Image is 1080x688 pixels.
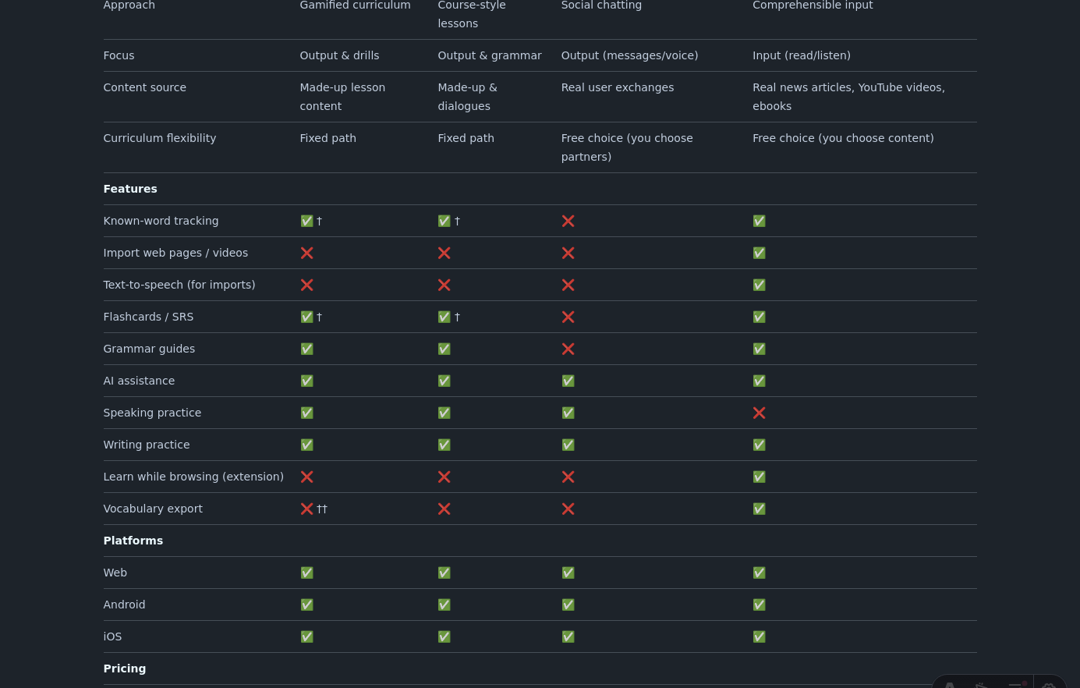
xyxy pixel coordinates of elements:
td: ✅ [431,621,554,653]
td: ✅ [431,365,554,397]
td: ✅ [294,333,432,365]
strong: Platforms [104,534,164,547]
td: ✅ [431,397,554,429]
td: Output (messages/voice) [555,40,747,72]
td: Real user exchanges [555,72,747,122]
td: Speaking practice [104,397,294,429]
td: ❌ [746,397,976,429]
td: Made-up & dialogues [431,72,554,122]
td: ✅ [431,589,554,621]
td: ❌ [294,237,432,269]
td: ✅ [294,365,432,397]
td: Writing practice [104,429,294,461]
td: ❌ [555,269,747,301]
td: Known-word tracking [104,205,294,237]
td: Curriculum flexibility [104,122,294,173]
td: Grammar guides [104,333,294,365]
td: Vocabulary export [104,493,294,525]
td: ✅ [746,237,976,269]
td: ✅ [746,301,976,333]
td: ❌ [555,237,747,269]
td: ✅ [431,557,554,589]
td: ✅ [555,557,747,589]
td: ✅ [294,589,432,621]
td: ❌ [294,461,432,493]
td: ❌ [555,205,747,237]
td: ✅ [746,429,976,461]
td: ✅ † [294,301,432,333]
td: Fixed path [294,122,432,173]
td: ✅ † [294,205,432,237]
td: ❌ [555,461,747,493]
td: Fixed path [431,122,554,173]
td: ✅ [746,365,976,397]
td: Web [104,557,294,589]
td: Made-up lesson content [294,72,432,122]
td: ❌ [555,493,747,525]
td: Input (read/listen) [746,40,976,72]
strong: Pricing [104,662,147,675]
td: iOS [104,621,294,653]
td: ❌ [431,493,554,525]
td: ✅ [294,621,432,653]
td: ✅ [555,397,747,429]
strong: Features [104,183,158,195]
td: ❌ [431,237,554,269]
td: ❌ [555,333,747,365]
td: Focus [104,40,294,72]
td: ✅ [746,461,976,493]
td: Text-to-speech (for imports) [104,269,294,301]
td: ✅ [555,621,747,653]
td: ✅ [294,397,432,429]
td: AI assistance [104,365,294,397]
td: ✅ [431,333,554,365]
td: ✅ [746,333,976,365]
td: Real news articles, YouTube videos, ebooks [746,72,976,122]
td: Flashcards / SRS [104,301,294,333]
td: ✅ [555,429,747,461]
td: ✅ [746,205,976,237]
td: ❌ †† [294,493,432,525]
td: ❌ [431,269,554,301]
td: Free choice (you choose content) [746,122,976,173]
td: ✅ [746,493,976,525]
td: ✅ [555,589,747,621]
td: ✅ [294,557,432,589]
td: ✅ † [431,205,554,237]
td: ✅ [555,365,747,397]
td: Output & grammar [431,40,554,72]
td: ❌ [294,269,432,301]
td: ✅ [746,269,976,301]
td: ✅ † [431,301,554,333]
td: Content source [104,72,294,122]
td: ❌ [431,461,554,493]
td: Output & drills [294,40,432,72]
td: Android [104,589,294,621]
td: Free choice (you choose partners) [555,122,747,173]
td: ✅ [294,429,432,461]
td: ✅ [746,557,976,589]
td: Import web pages / videos [104,237,294,269]
td: ✅ [746,621,976,653]
td: Learn while browsing (extension) [104,461,294,493]
td: ❌ [555,301,747,333]
td: ✅ [431,429,554,461]
td: ✅ [746,589,976,621]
